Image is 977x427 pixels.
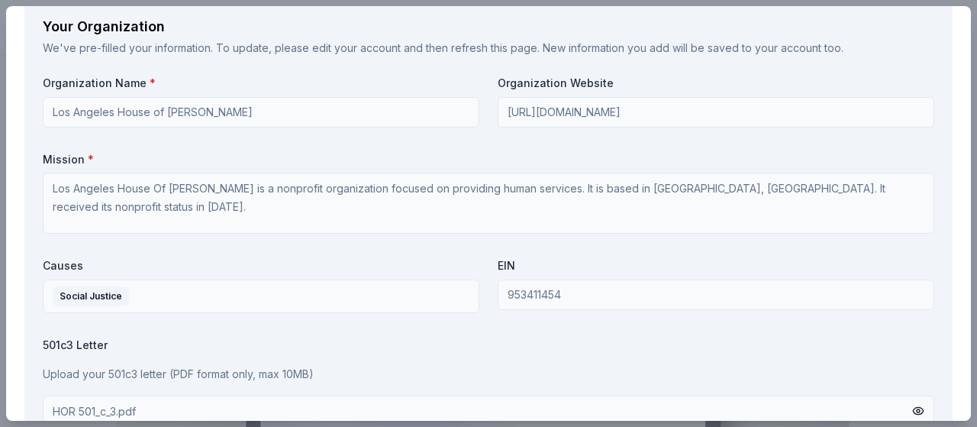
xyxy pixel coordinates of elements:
div: HOR 501_c_3.pdf [53,403,136,419]
button: Social Justice [43,280,479,313]
a: edit your account [312,41,401,54]
label: EIN [498,258,934,273]
label: Causes [43,258,479,273]
p: Upload your 501c3 letter (PDF format only, max 10MB) [43,365,934,383]
label: Mission [43,152,934,167]
label: 501c3 Letter [43,338,934,353]
textarea: Los Angeles House Of [PERSON_NAME] is a nonprofit organization focused on providing human service... [43,173,934,234]
label: Organization Website [498,76,934,91]
div: Social Justice [53,286,129,306]
div: We've pre-filled your information. To update, please and then refresh this page. New information ... [43,39,934,57]
div: Your Organization [43,15,934,39]
label: Organization Name [43,76,479,91]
